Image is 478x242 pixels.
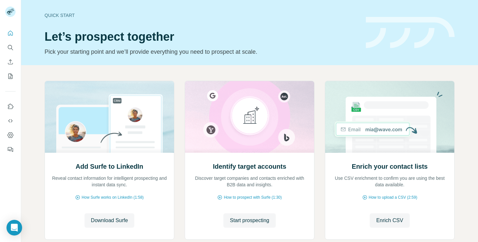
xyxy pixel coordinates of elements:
[352,162,428,171] h2: Enrich your contact lists
[91,217,128,224] span: Download Surfe
[325,81,455,153] img: Enrich your contact lists
[230,217,269,224] span: Start prospecting
[45,47,358,56] p: Pick your starting point and we’ll provide everything you need to prospect at scale.
[51,175,167,188] p: Reveal contact information for intelligent prospecting and instant data sync.
[5,101,16,112] button: Use Surfe on LinkedIn
[370,213,410,228] button: Enrich CSV
[192,175,308,188] p: Discover target companies and contacts enriched with B2B data and insights.
[224,194,282,200] span: How to prospect with Surfe (1:30)
[5,56,16,68] button: Enrich CSV
[5,27,16,39] button: Quick start
[45,12,358,19] div: Quick start
[45,30,358,43] h1: Let’s prospect together
[76,162,143,171] h2: Add Surfe to LinkedIn
[369,194,417,200] span: How to upload a CSV (2:59)
[5,129,16,141] button: Dashboard
[45,81,174,153] img: Add Surfe to LinkedIn
[5,42,16,53] button: Search
[85,213,135,228] button: Download Surfe
[7,220,22,235] div: Open Intercom Messenger
[5,70,16,82] button: My lists
[185,81,314,153] img: Identify target accounts
[376,217,403,224] span: Enrich CSV
[5,144,16,155] button: Feedback
[223,213,276,228] button: Start prospecting
[332,175,448,188] p: Use CSV enrichment to confirm you are using the best data available.
[82,194,144,200] span: How Surfe works on LinkedIn (1:58)
[213,162,286,171] h2: Identify target accounts
[366,17,455,49] img: banner
[5,115,16,127] button: Use Surfe API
